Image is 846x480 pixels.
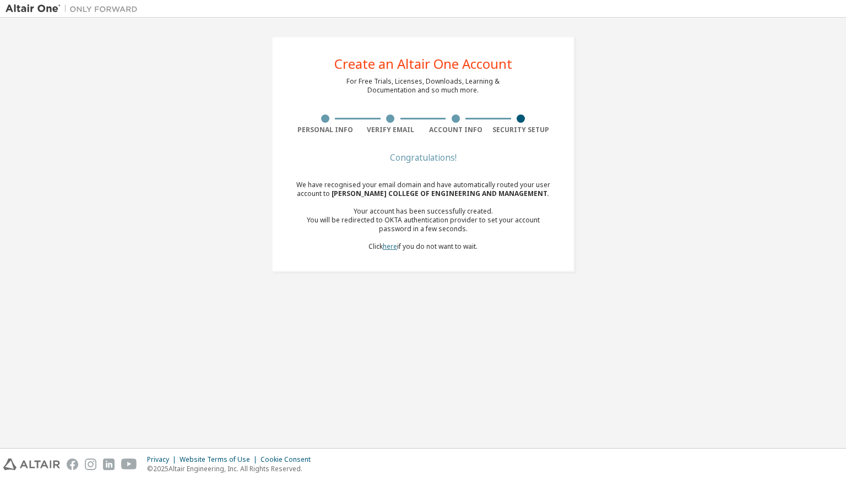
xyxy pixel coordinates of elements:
div: Security Setup [489,126,554,134]
div: You will be redirected to OKTA authentication provider to set your account password in a few seco... [292,216,554,233]
div: Verify Email [358,126,424,134]
div: Personal Info [292,126,358,134]
img: altair_logo.svg [3,459,60,470]
div: Cookie Consent [261,455,317,464]
div: We have recognised your email domain and have automatically routed your user account to Click if ... [292,181,554,251]
img: instagram.svg [85,459,96,470]
div: Your account has been successfully created. [292,207,554,216]
span: [PERSON_NAME] COLLEGE OF ENGINEERING AND MANAGEMENT . [332,189,549,198]
img: Altair One [6,3,143,14]
img: linkedin.svg [103,459,115,470]
div: Create an Altair One Account [334,57,512,70]
div: Privacy [147,455,180,464]
div: Congratulations! [292,154,554,161]
img: facebook.svg [67,459,78,470]
div: For Free Trials, Licenses, Downloads, Learning & Documentation and so much more. [346,77,500,95]
div: Account Info [423,126,489,134]
p: © 2025 Altair Engineering, Inc. All Rights Reserved. [147,464,317,473]
div: Website Terms of Use [180,455,261,464]
img: youtube.svg [121,459,137,470]
a: here [383,242,397,251]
